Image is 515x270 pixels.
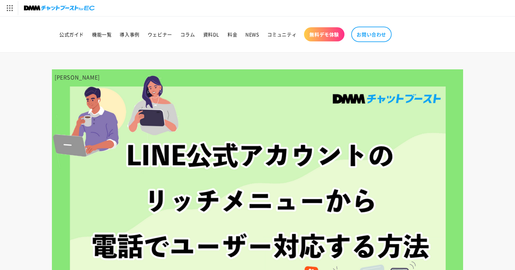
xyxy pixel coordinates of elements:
a: 公式ガイド [55,27,88,41]
span: 機能一覧 [92,31,112,37]
a: 機能一覧 [88,27,116,41]
a: NEWS [241,27,263,41]
img: チャットブーストforEC [24,3,95,13]
a: 資料DL [199,27,223,41]
span: 料金 [228,31,237,37]
span: 無料デモ体験 [309,31,339,37]
span: NEWS [245,31,259,37]
img: サービス [1,1,18,15]
a: コラム [176,27,199,41]
span: コラム [180,31,195,37]
span: 資料DL [203,31,219,37]
a: 導入事例 [116,27,143,41]
span: [PERSON_NAME] [55,73,100,81]
a: 料金 [223,27,241,41]
span: 公式ガイド [59,31,84,37]
a: コミュニティ [263,27,301,41]
a: 無料デモ体験 [304,27,344,41]
span: ウェビナー [148,31,172,37]
span: 導入事例 [120,31,139,37]
span: コミュニティ [267,31,297,37]
span: お問い合わせ [357,31,386,37]
a: ウェビナー [144,27,176,41]
a: お問い合わせ [351,27,392,42]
